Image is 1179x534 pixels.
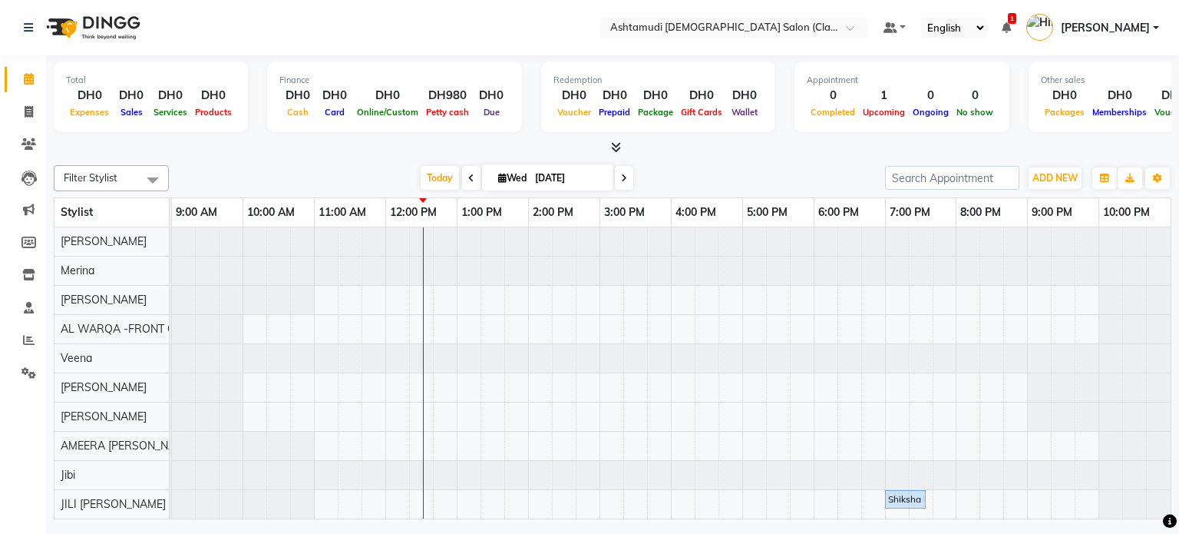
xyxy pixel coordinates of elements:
[885,166,1019,190] input: Search Appointment
[859,107,909,118] span: Upcoming
[61,497,166,511] span: JILI [PERSON_NAME]
[595,107,634,118] span: Prepaid
[807,87,859,104] div: 0
[1008,13,1016,24] span: 1
[353,87,422,104] div: DH0
[457,201,506,224] a: 1:00 PM
[1061,20,1150,36] span: [PERSON_NAME]
[553,74,763,87] div: Redemption
[172,201,221,224] a: 9:00 AM
[279,87,316,104] div: DH0
[728,107,761,118] span: Wallet
[61,322,205,336] span: AL WARQA -FRONT OFFICE
[279,74,510,87] div: Finance
[422,87,473,104] div: DH980
[677,107,726,118] span: Gift Cards
[243,201,299,224] a: 10:00 AM
[886,201,934,224] a: 7:00 PM
[530,167,607,190] input: 2025-09-03
[386,201,441,224] a: 12:00 PM
[66,74,236,87] div: Total
[1041,87,1088,104] div: DH0
[150,87,191,104] div: DH0
[66,87,113,104] div: DH0
[634,107,677,118] span: Package
[61,264,94,277] span: Merina
[807,107,859,118] span: Completed
[953,87,997,104] div: 0
[1088,107,1151,118] span: Memberships
[61,234,147,248] span: [PERSON_NAME]
[743,201,791,224] a: 5:00 PM
[283,107,312,118] span: Cash
[353,107,422,118] span: Online/Custom
[909,107,953,118] span: Ongoing
[494,172,530,184] span: Wed
[315,201,370,224] a: 11:00 AM
[956,201,1005,224] a: 8:00 PM
[422,107,473,118] span: Petty cash
[859,87,909,104] div: 1
[61,205,93,219] span: Stylist
[316,87,353,104] div: DH0
[321,107,348,118] span: Card
[61,380,147,394] span: [PERSON_NAME]
[600,201,649,224] a: 3:00 PM
[672,201,720,224] a: 4:00 PM
[61,439,194,453] span: AMEERA [PERSON_NAME]
[113,87,150,104] div: DH0
[480,107,504,118] span: Due
[150,107,191,118] span: Services
[61,351,92,365] span: Veena
[807,74,997,87] div: Appointment
[553,107,595,118] span: Voucher
[191,87,236,104] div: DH0
[421,166,459,190] span: Today
[61,410,147,423] span: [PERSON_NAME]
[1026,14,1053,41] img: Himanshu Akania
[473,87,510,104] div: DH0
[61,293,147,307] span: [PERSON_NAME]
[595,87,634,104] div: DH0
[634,87,677,104] div: DH0
[1088,87,1151,104] div: DH0
[66,107,113,118] span: Expenses
[1029,167,1082,189] button: ADD NEW
[814,201,863,224] a: 6:00 PM
[39,6,144,49] img: logo
[909,87,953,104] div: 0
[953,107,997,118] span: No show
[1099,201,1154,224] a: 10:00 PM
[117,107,147,118] span: Sales
[1041,107,1088,118] span: Packages
[64,171,117,184] span: Filter Stylist
[553,87,595,104] div: DH0
[1028,201,1076,224] a: 9:00 PM
[1002,21,1011,35] a: 1
[191,107,236,118] span: Products
[529,201,577,224] a: 2:00 PM
[677,87,726,104] div: DH0
[726,87,763,104] div: DH0
[1032,172,1078,184] span: ADD NEW
[887,493,924,506] div: Shiksha kottary, TK01, 07:00 PM-07:35 PM, Clean Up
